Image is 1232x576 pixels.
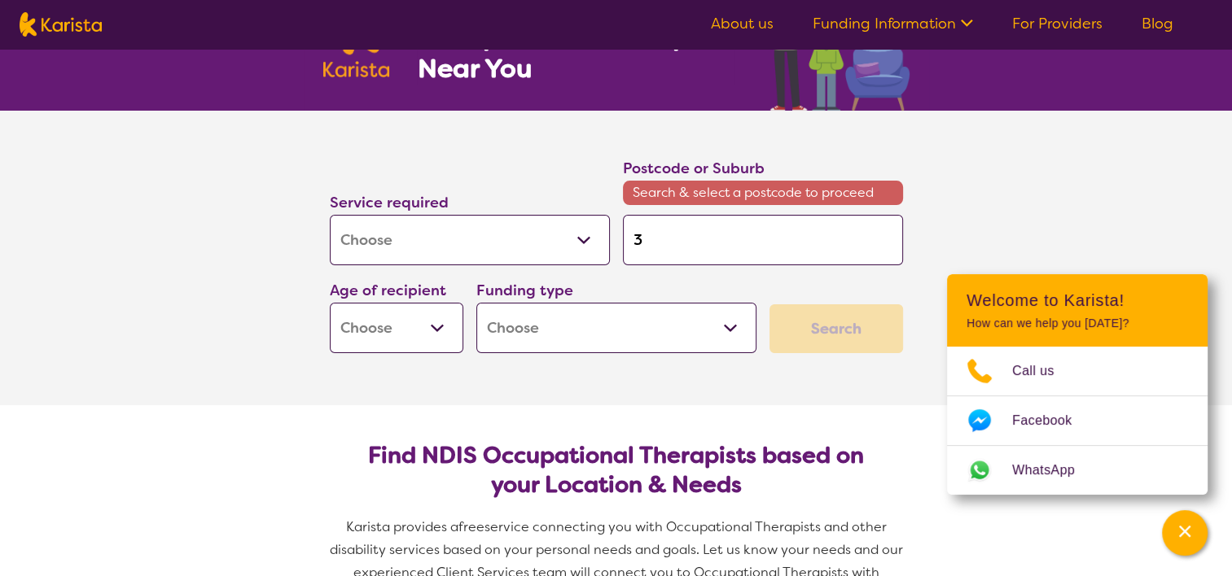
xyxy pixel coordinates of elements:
[623,215,903,265] input: Type
[623,159,765,178] label: Postcode or Suburb
[967,290,1188,310] h2: Welcome to Karista!
[1012,14,1103,33] a: For Providers
[346,518,458,535] span: Karista provides a
[1142,14,1173,33] a: Blog
[330,281,446,300] label: Age of recipient
[20,12,102,37] img: Karista logo
[343,441,890,500] h2: Find NDIS Occupational Therapists based on your Location & Needs
[1012,458,1094,482] span: WhatsApp
[947,274,1208,495] div: Channel Menu
[711,14,774,33] a: About us
[458,518,484,535] span: free
[947,347,1208,495] ul: Choose channel
[476,281,573,300] label: Funding type
[623,181,903,205] span: Search & select a postcode to proceed
[330,193,449,212] label: Service required
[1012,408,1091,433] span: Facebook
[947,446,1208,495] a: Web link opens in a new tab.
[813,14,973,33] a: Funding Information
[1012,359,1074,383] span: Call us
[967,316,1188,330] p: How can we help you [DATE]?
[1162,510,1208,556] button: Channel Menu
